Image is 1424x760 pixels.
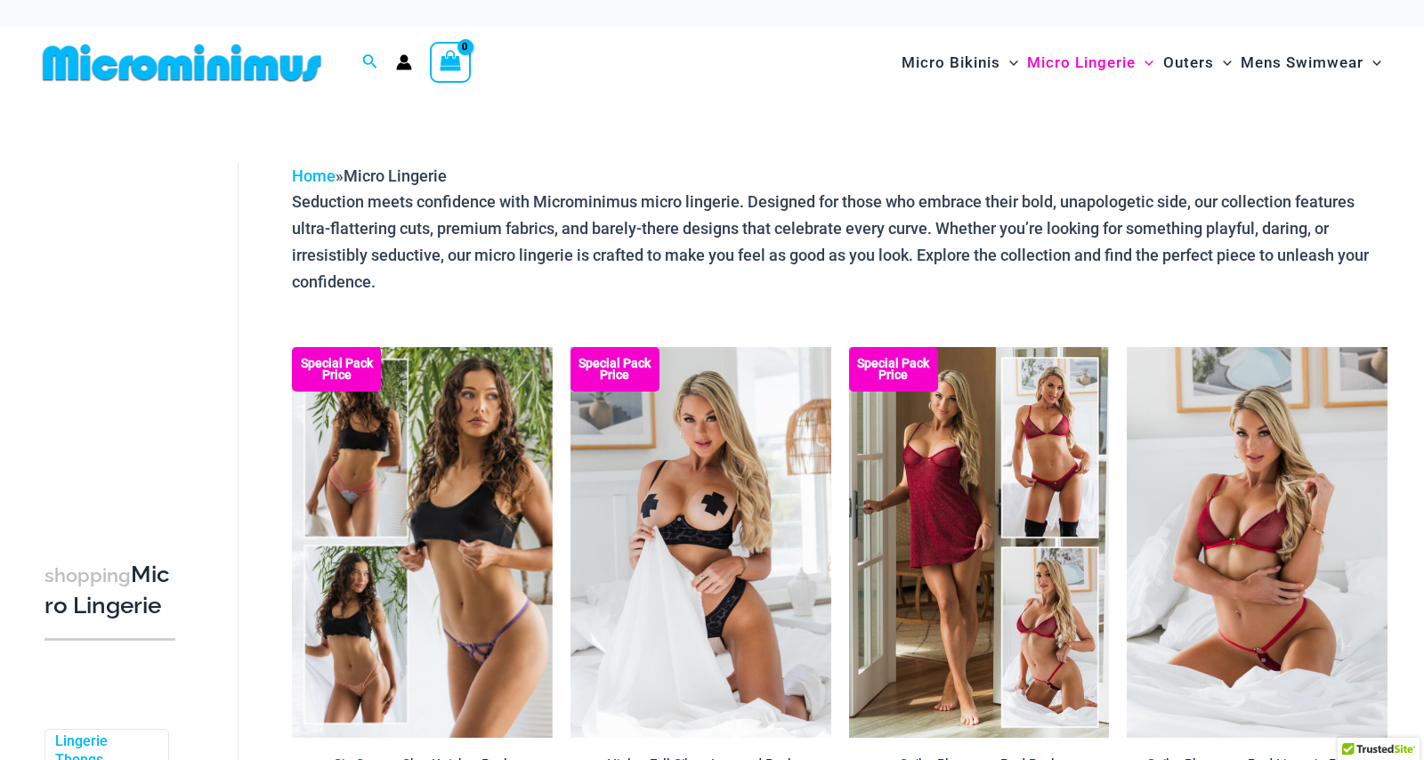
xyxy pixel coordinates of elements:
[396,54,412,70] a: Account icon link
[897,36,1023,90] a: Micro BikinisMenu ToggleMenu Toggle
[1214,40,1232,85] span: Menu Toggle
[292,189,1388,295] p: Seduction meets confidence with Microminimus micro lingerie. Designed for those who embrace their...
[292,166,447,185] span: »
[849,347,1110,738] a: Guilty Pleasures Red Collection Pack F Guilty Pleasures Red Collection Pack BGuilty Pleasures Red...
[570,347,831,738] a: Nights Fall Silver Leopard 1036 Bra 6046 Thong 09v2 Nights Fall Silver Leopard 1036 Bra 6046 Thon...
[430,42,471,83] a: View Shopping Cart, empty
[1241,40,1363,85] span: Mens Swimwear
[1023,36,1158,90] a: Micro LingerieMenu ToggleMenu Toggle
[344,166,447,185] span: Micro Lingerie
[902,40,1000,85] span: Micro Bikinis
[849,347,1110,738] img: Guilty Pleasures Red Collection Pack F
[292,166,336,185] a: Home
[1027,40,1136,85] span: Micro Lingerie
[44,560,175,621] h3: Micro Lingerie
[292,358,381,381] b: Special Pack Price
[1363,40,1381,85] span: Menu Toggle
[570,347,831,738] img: Nights Fall Silver Leopard 1036 Bra 6046 Thong 09v2
[36,43,328,83] img: MM SHOP LOGO FLAT
[292,347,553,738] img: Collection Pack (9)
[1000,40,1018,85] span: Menu Toggle
[1163,40,1214,85] span: Outers
[292,347,553,738] a: Collection Pack (9) Collection Pack b (5)Collection Pack b (5)
[1159,36,1236,90] a: OutersMenu ToggleMenu Toggle
[362,52,378,74] a: Search icon link
[849,358,938,381] b: Special Pack Price
[1127,347,1388,738] a: Guilty Pleasures Red 1045 Bra 689 Micro 05Guilty Pleasures Red 1045 Bra 689 Micro 06Guilty Pleasu...
[1127,347,1388,738] img: Guilty Pleasures Red 1045 Bra 689 Micro 05
[1236,36,1386,90] a: Mens SwimwearMenu ToggleMenu Toggle
[1136,40,1153,85] span: Menu Toggle
[44,149,205,505] iframe: TrustedSite Certified
[570,358,659,381] b: Special Pack Price
[44,564,131,586] span: shopping
[894,33,1388,93] nav: Site Navigation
